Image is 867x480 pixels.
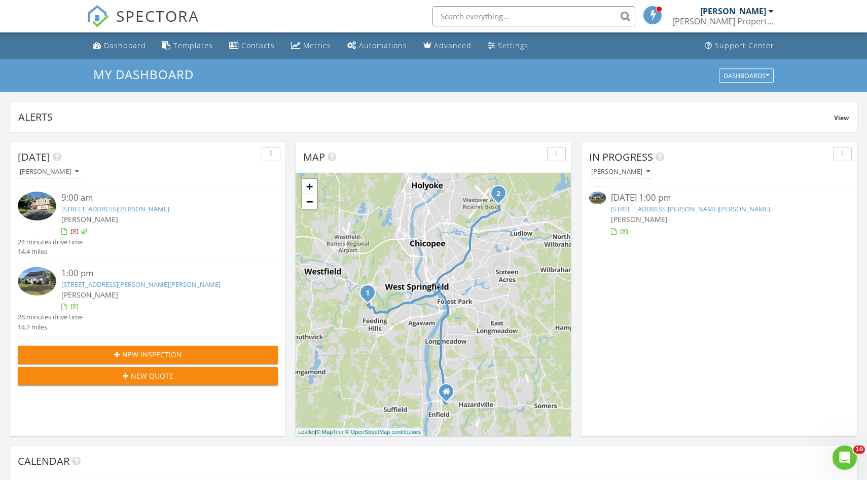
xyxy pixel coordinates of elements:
span: [PERSON_NAME] [611,214,668,224]
div: 1:00 pm [61,267,257,280]
span: SPECTORA [116,5,199,26]
span: [DATE] [18,150,50,164]
a: Settings [484,36,532,55]
span: New Inspection [122,349,182,360]
a: Metrics [287,36,335,55]
iframe: Intercom live chat [833,446,857,470]
img: 9347988%2Fcover_photos%2F4TRpa92DrEONBqoj4VHL%2Fsmall.9347988-1756398682231 [589,192,606,204]
a: 1:00 pm [STREET_ADDRESS][PERSON_NAME][PERSON_NAME] [PERSON_NAME] 28 minutes drive time 14.7 miles [18,267,278,332]
div: Dashboard [104,41,146,50]
span: View [834,114,849,122]
div: [PERSON_NAME] [700,6,766,16]
span: My Dashboard [93,66,194,83]
div: [PERSON_NAME] [591,168,650,175]
span: [PERSON_NAME] [61,290,118,300]
div: Anderson Property Inspections [672,16,774,26]
a: [DATE] 1:00 pm [STREET_ADDRESS][PERSON_NAME][PERSON_NAME] [PERSON_NAME] [589,192,849,237]
input: Search everything... [432,6,635,26]
button: Dashboards [719,68,774,83]
span: New Quote [131,371,173,381]
i: 2 [496,191,500,198]
div: 14 Hazard Ave Suite 23 #1088, Enfield CT 06082 [446,391,452,397]
div: Dashboards [724,72,769,79]
span: Calendar [18,454,69,468]
div: Templates [173,41,213,50]
a: [STREET_ADDRESS][PERSON_NAME][PERSON_NAME] [611,204,770,213]
a: Dashboard [89,36,150,55]
div: Automations [359,41,407,50]
span: 10 [853,446,865,454]
div: [PERSON_NAME] [20,168,79,175]
div: 28 minutes drive time [18,312,83,322]
div: Contacts [241,41,275,50]
a: Zoom out [302,194,317,209]
button: [PERSON_NAME] [589,165,652,179]
a: Leaflet [298,429,315,435]
button: New Inspection [18,346,278,364]
div: 127 Forest Hill Rd, Agawam, MA 01030 [368,292,374,299]
a: SPECTORA [87,14,199,35]
div: Alerts [18,110,834,124]
a: 9:00 am [STREET_ADDRESS][PERSON_NAME] [PERSON_NAME] 24 minutes drive time 14.4 miles [18,192,278,256]
div: 43 Elaine Dr, Ludlow, MA 01056 [498,193,504,199]
a: © MapTiler [316,429,344,435]
a: © OpenStreetMap contributors [345,429,421,435]
div: Advanced [434,41,472,50]
span: [PERSON_NAME] [61,214,118,224]
a: Templates [158,36,217,55]
a: Contacts [225,36,279,55]
img: 9347988%2Fcover_photos%2F4TRpa92DrEONBqoj4VHL%2Fsmall.9347988-1756398682231 [18,267,56,296]
a: [STREET_ADDRESS][PERSON_NAME] [61,204,169,213]
i: 1 [366,290,370,297]
div: [DATE] 1:00 pm [611,192,828,204]
button: New Quote [18,367,278,385]
div: Support Center [715,41,774,50]
div: 24 minutes drive time [18,237,83,247]
span: Map [303,150,325,164]
div: Settings [498,41,528,50]
a: Automations (Basic) [343,36,411,55]
div: 14.7 miles [18,322,83,332]
a: Zoom in [302,179,317,194]
div: 14.4 miles [18,247,83,256]
div: 9:00 am [61,192,257,204]
img: 9350075%2Fcover_photos%2FUNYGqAFlwWCGlYxjiFXx%2Fsmall.9350075-1756384736566 [18,192,56,220]
a: Support Center [701,36,778,55]
img: The Best Home Inspection Software - Spectora [87,5,109,27]
a: [STREET_ADDRESS][PERSON_NAME][PERSON_NAME] [61,280,221,289]
a: Advanced [419,36,476,55]
button: [PERSON_NAME] [18,165,81,179]
div: | [296,428,423,436]
span: In Progress [589,150,653,164]
div: Metrics [303,41,331,50]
